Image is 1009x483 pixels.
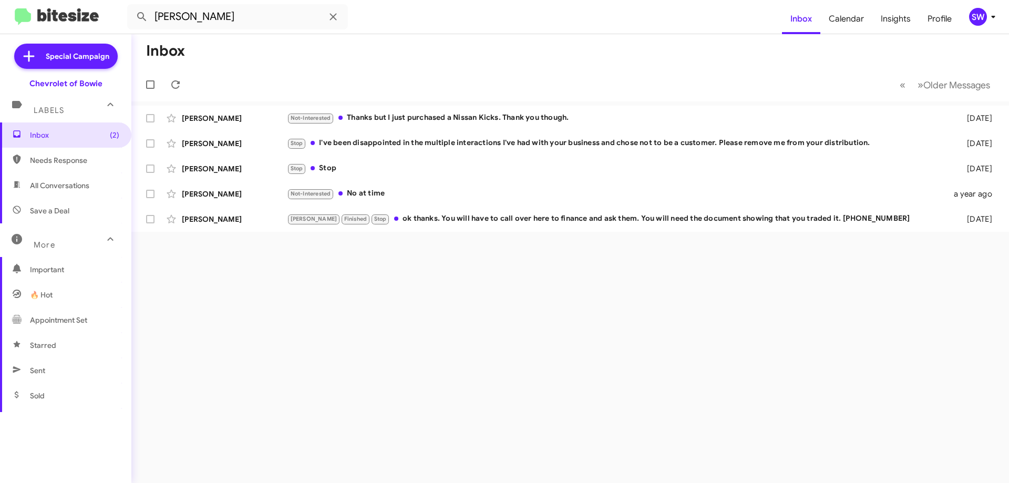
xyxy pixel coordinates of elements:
[969,8,987,26] div: SW
[872,4,919,34] a: Insights
[146,43,185,59] h1: Inbox
[291,215,337,222] span: [PERSON_NAME]
[820,4,872,34] a: Calendar
[782,4,820,34] a: Inbox
[46,51,109,61] span: Special Campaign
[30,180,89,191] span: All Conversations
[30,315,87,325] span: Appointment Set
[923,79,990,91] span: Older Messages
[30,290,53,300] span: 🔥 Hot
[182,138,287,149] div: [PERSON_NAME]
[30,390,45,401] span: Sold
[30,264,119,275] span: Important
[291,165,303,172] span: Stop
[14,44,118,69] a: Special Campaign
[960,8,997,26] button: SW
[291,190,331,197] span: Not-Interested
[30,365,45,376] span: Sent
[950,214,1001,224] div: [DATE]
[893,74,912,96] button: Previous
[344,215,367,222] span: Finished
[291,115,331,121] span: Not-Interested
[950,113,1001,124] div: [DATE]
[911,74,996,96] button: Next
[900,78,905,91] span: «
[182,113,287,124] div: [PERSON_NAME]
[950,189,1001,199] div: a year ago
[30,130,119,140] span: Inbox
[894,74,996,96] nav: Page navigation example
[30,155,119,166] span: Needs Response
[127,4,348,29] input: Search
[950,138,1001,149] div: [DATE]
[29,78,102,89] div: Chevrolet of Bowie
[30,205,69,216] span: Save a Deal
[287,137,950,149] div: I've been disappointed in the multiple interactions I've had with your business and chose not to ...
[287,188,950,200] div: No at time
[291,140,303,147] span: Stop
[287,213,950,225] div: ok thanks. You will have to call over here to finance and ask them. You will need the document sh...
[950,163,1001,174] div: [DATE]
[918,78,923,91] span: »
[110,130,119,140] span: (2)
[30,340,56,351] span: Starred
[182,163,287,174] div: [PERSON_NAME]
[34,106,64,115] span: Labels
[34,240,55,250] span: More
[919,4,960,34] a: Profile
[374,215,387,222] span: Stop
[287,112,950,124] div: Thanks but I just purchased a Nissan Kicks. Thank you though.
[287,162,950,174] div: Stop
[182,214,287,224] div: [PERSON_NAME]
[182,189,287,199] div: [PERSON_NAME]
